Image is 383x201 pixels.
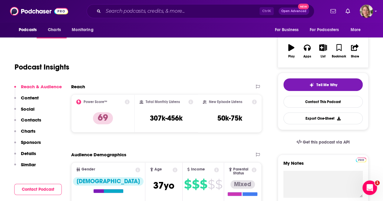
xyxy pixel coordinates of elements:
[292,135,355,150] a: Get this podcast via API
[21,84,62,89] p: Reach & Audience
[328,6,338,16] a: Show notifications dropdown
[87,4,314,18] div: Search podcasts, credits, & more...
[192,180,199,189] span: $
[283,160,363,171] label: My Notes
[217,114,242,123] h3: 50k-75k
[103,6,259,16] input: Search podcasts, credits, & more...
[21,139,41,145] p: Sponsors
[71,152,126,157] h2: Audience Demographics
[14,84,62,95] button: Reach & Audience
[351,26,361,34] span: More
[351,55,359,58] div: Share
[68,24,101,36] button: open menu
[21,162,36,167] p: Similar
[44,24,64,36] a: Charts
[360,5,373,18] button: Show profile menu
[71,84,85,89] h2: Reach
[73,177,144,186] div: [DEMOGRAPHIC_DATA]
[215,180,222,189] span: $
[298,4,309,9] span: New
[14,151,36,162] button: Details
[150,114,183,123] h3: 307k-456k
[360,5,373,18] span: Logged in as AriFortierPr
[14,106,35,117] button: Social
[93,112,113,124] p: 69
[281,10,306,13] span: Open Advanced
[19,26,37,34] span: Podcasts
[315,40,331,62] button: List
[309,83,314,87] img: tell me why sparkle
[343,6,352,16] a: Show notifications dropdown
[15,24,45,36] button: open menu
[275,26,299,34] span: For Business
[259,7,274,15] span: Ctrl K
[331,40,347,62] button: Bookmark
[303,140,350,145] span: Get this podcast via API
[316,83,337,87] span: Tell Me Why
[21,95,39,101] p: Content
[14,95,39,106] button: Content
[208,180,215,189] span: $
[48,26,61,34] span: Charts
[21,106,35,112] p: Social
[233,167,250,175] span: Parental Status
[321,55,325,58] div: List
[200,180,207,189] span: $
[14,184,62,195] button: Contact Podcast
[362,180,377,195] iframe: Intercom live chat
[360,5,373,18] img: User Profile
[154,167,162,171] span: Age
[279,8,309,15] button: Open AdvancedNew
[84,100,107,104] h2: Power Score™
[283,96,363,108] a: Contact This Podcast
[356,157,366,162] a: Pro website
[306,24,348,36] button: open menu
[153,180,174,191] span: 37 yo
[303,55,311,58] div: Apps
[191,167,205,171] span: Income
[346,24,368,36] button: open menu
[184,180,191,189] span: $
[21,128,35,134] p: Charts
[14,117,41,128] button: Contacts
[14,162,36,173] button: Similar
[10,5,68,17] img: Podchaser - Follow, Share and Rate Podcasts
[72,26,93,34] span: Monitoring
[14,139,41,151] button: Sponsors
[230,180,255,189] div: Mixed
[14,128,35,139] button: Charts
[146,100,180,104] h2: Total Monthly Listens
[332,55,346,58] div: Bookmark
[283,40,299,62] button: Play
[21,151,36,156] p: Details
[270,24,306,36] button: open menu
[81,167,95,171] span: Gender
[283,112,363,124] button: Export One-Sheet
[310,26,339,34] span: For Podcasters
[375,180,380,185] span: 1
[356,157,366,162] img: Podchaser Pro
[288,55,295,58] div: Play
[283,78,363,91] button: tell me why sparkleTell Me Why
[21,117,41,123] p: Contacts
[209,100,242,104] h2: New Episode Listens
[15,63,69,72] h1: Podcast Insights
[299,40,315,62] button: Apps
[347,40,363,62] button: Share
